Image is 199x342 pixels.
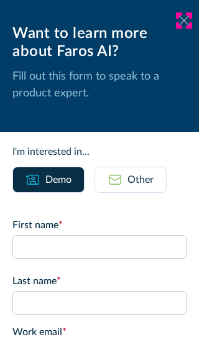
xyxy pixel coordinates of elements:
label: Last name [12,274,187,289]
label: First name [12,218,187,233]
div: Demo [45,172,72,187]
p: Fill out this form to speak to a product expert. [12,68,187,102]
div: Want to learn more about Faros AI? [12,25,187,61]
div: I'm interested in... [12,144,187,159]
div: Other [127,172,154,187]
label: Work email [12,325,187,340]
